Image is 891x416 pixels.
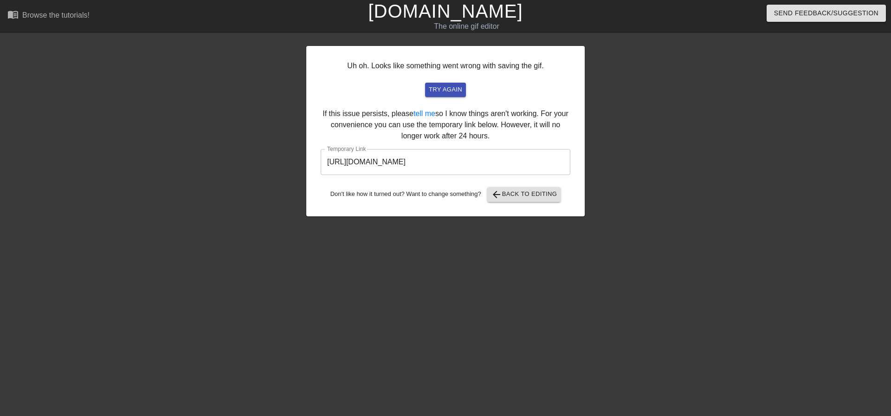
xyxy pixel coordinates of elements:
[491,189,502,200] span: arrow_back
[774,7,878,19] span: Send Feedback/Suggestion
[321,187,570,202] div: Don't like how it turned out? Want to change something?
[321,149,570,175] input: bare
[487,187,561,202] button: Back to Editing
[767,5,886,22] button: Send Feedback/Suggestion
[306,46,585,216] div: Uh oh. Looks like something went wrong with saving the gif. If this issue persists, please so I k...
[7,9,90,23] a: Browse the tutorials!
[491,189,557,200] span: Back to Editing
[7,9,19,20] span: menu_book
[22,11,90,19] div: Browse the tutorials!
[425,83,466,97] button: try again
[429,84,462,95] span: try again
[368,1,523,21] a: [DOMAIN_NAME]
[302,21,632,32] div: The online gif editor
[413,110,435,117] a: tell me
